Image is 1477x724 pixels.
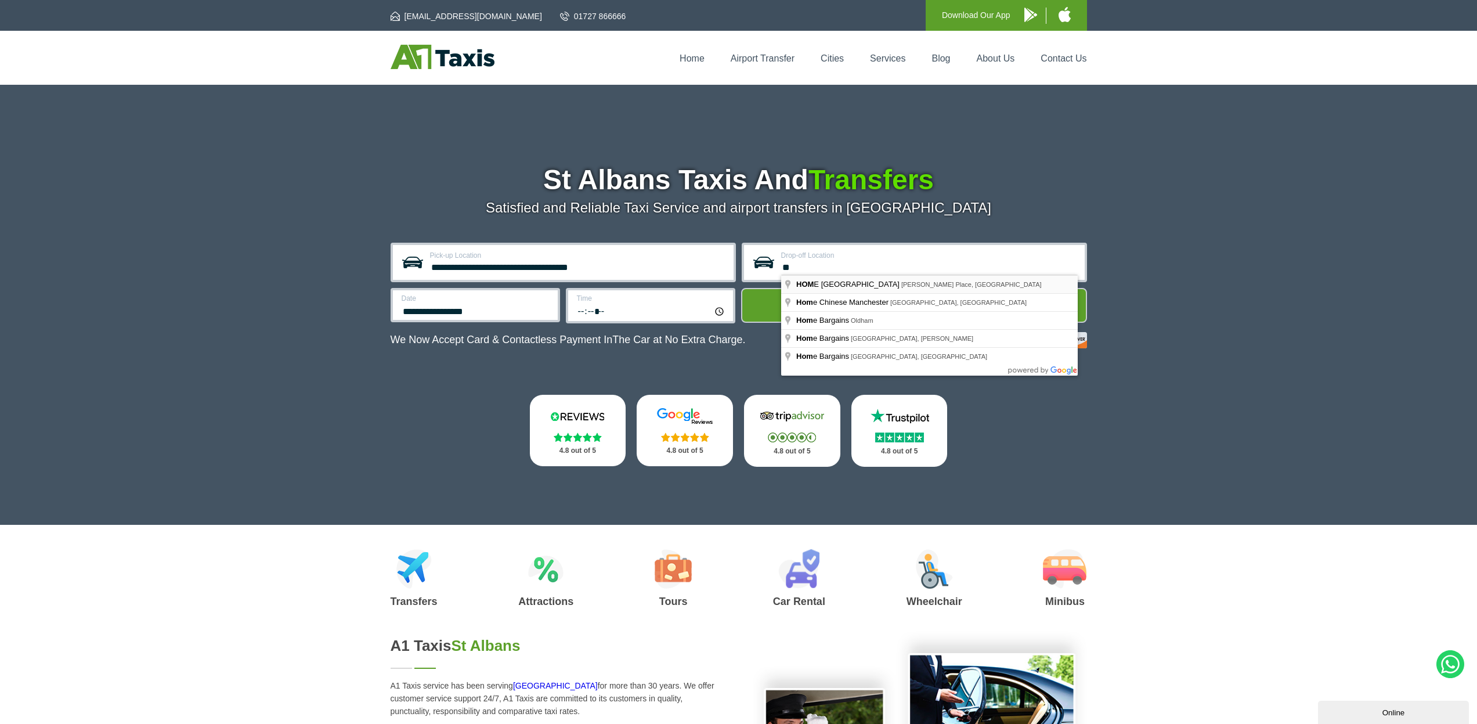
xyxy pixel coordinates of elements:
a: 01727 866666 [560,10,626,22]
p: 4.8 out of 5 [543,444,613,458]
img: Stars [875,433,924,442]
img: Stars [768,433,816,442]
label: Date [402,295,551,302]
span: E [GEOGRAPHIC_DATA] [796,280,901,289]
img: Airport Transfers [396,549,432,589]
a: Services [870,53,905,63]
img: A1 Taxis St Albans LTD [391,45,494,69]
img: Trustpilot [865,408,934,425]
a: Reviews.io Stars 4.8 out of 5 [530,395,626,466]
label: Pick-up Location [430,252,727,259]
img: Minibus [1043,549,1086,589]
img: Wheelchair [916,549,953,589]
img: A1 Taxis iPhone App [1059,7,1071,22]
span: e Chinese Manchester [796,298,890,307]
span: St Albans [452,637,521,654]
a: Google Stars 4.8 out of 5 [637,395,733,466]
span: Hom [796,352,813,361]
a: Contact Us [1041,53,1086,63]
h3: Tours [655,596,692,607]
p: 4.8 out of 5 [649,444,720,458]
span: e Bargains [796,316,851,325]
a: [EMAIL_ADDRESS][DOMAIN_NAME] [391,10,542,22]
img: Stars [661,433,709,442]
a: [GEOGRAPHIC_DATA] [513,681,598,690]
h3: Transfers [391,596,438,607]
h3: Minibus [1043,596,1086,607]
span: [GEOGRAPHIC_DATA], [GEOGRAPHIC_DATA] [851,353,987,360]
img: Reviews.io [543,408,612,425]
span: Hom [796,334,813,343]
span: Oldham [851,317,873,324]
h3: Wheelchair [907,596,962,607]
img: A1 Taxis Android App [1024,8,1037,22]
span: [GEOGRAPHIC_DATA], [GEOGRAPHIC_DATA] [890,299,1027,306]
a: Tripadvisor Stars 4.8 out of 5 [744,395,840,467]
a: Blog [931,53,950,63]
img: Tours [655,549,692,589]
img: Stars [554,433,602,442]
img: Tripadvisor [757,408,827,425]
span: The Car at No Extra Charge. [612,334,745,345]
img: Attractions [528,549,564,589]
h2: A1 Taxis [391,637,725,655]
a: Home [680,53,705,63]
span: Transfers [808,164,934,195]
p: 4.8 out of 5 [864,444,935,459]
p: Download Our App [942,8,1010,23]
a: Cities [821,53,844,63]
button: Get Quote [741,288,1087,323]
span: [PERSON_NAME] Place, [GEOGRAPHIC_DATA] [901,281,1042,288]
p: We Now Accept Card & Contactless Payment In [391,334,746,346]
h1: St Albans Taxis And [391,166,1087,194]
span: e Bargains [796,352,851,361]
iframe: chat widget [1318,698,1471,724]
label: Time [577,295,726,302]
h3: Car Rental [773,596,825,607]
img: Google [650,408,720,425]
label: Drop-off Location [781,252,1078,259]
p: A1 Taxis service has been serving for more than 30 years. We offer customer service support 24/7,... [391,679,725,718]
span: [GEOGRAPHIC_DATA], [PERSON_NAME] [851,335,973,342]
span: Hom [796,298,813,307]
span: Hom [796,316,813,325]
p: 4.8 out of 5 [757,444,828,459]
a: Airport Transfer [731,53,795,63]
a: Trustpilot Stars 4.8 out of 5 [851,395,948,467]
span: e Bargains [796,334,851,343]
a: About Us [977,53,1015,63]
span: HOM [796,280,814,289]
img: Car Rental [778,549,819,589]
h3: Attractions [518,596,573,607]
p: Satisfied and Reliable Taxi Service and airport transfers in [GEOGRAPHIC_DATA] [391,200,1087,216]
